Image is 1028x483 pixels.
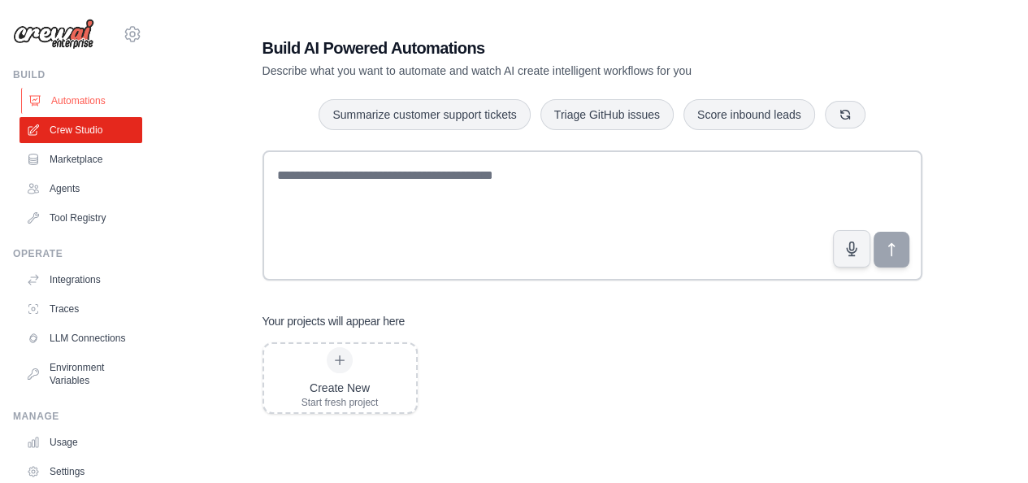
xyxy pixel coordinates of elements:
a: Usage [20,429,142,455]
div: Widget de chat [947,405,1028,483]
h1: Build AI Powered Automations [262,37,809,59]
a: Traces [20,296,142,322]
p: Describe what you want to automate and watch AI create intelligent workflows for you [262,63,809,79]
div: Manage [13,410,142,423]
button: Summarize customer support tickets [319,99,530,130]
button: Get new suggestions [825,101,865,128]
div: Start fresh project [301,396,379,409]
a: Environment Variables [20,355,142,394]
button: Triage GitHub issues [540,99,674,130]
a: Integrations [20,267,142,293]
h3: Your projects will appear here [262,313,406,329]
img: Logo [13,19,94,50]
button: Click to speak your automation idea [833,230,870,268]
a: Automations [21,88,144,114]
a: Marketplace [20,146,142,172]
div: Build [13,68,142,81]
iframe: Chat Widget [947,405,1028,483]
div: Operate [13,247,142,260]
a: Crew Studio [20,117,142,143]
a: Agents [20,176,142,202]
a: LLM Connections [20,325,142,351]
button: Score inbound leads [683,99,815,130]
a: Tool Registry [20,205,142,231]
div: Create New [301,380,379,396]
